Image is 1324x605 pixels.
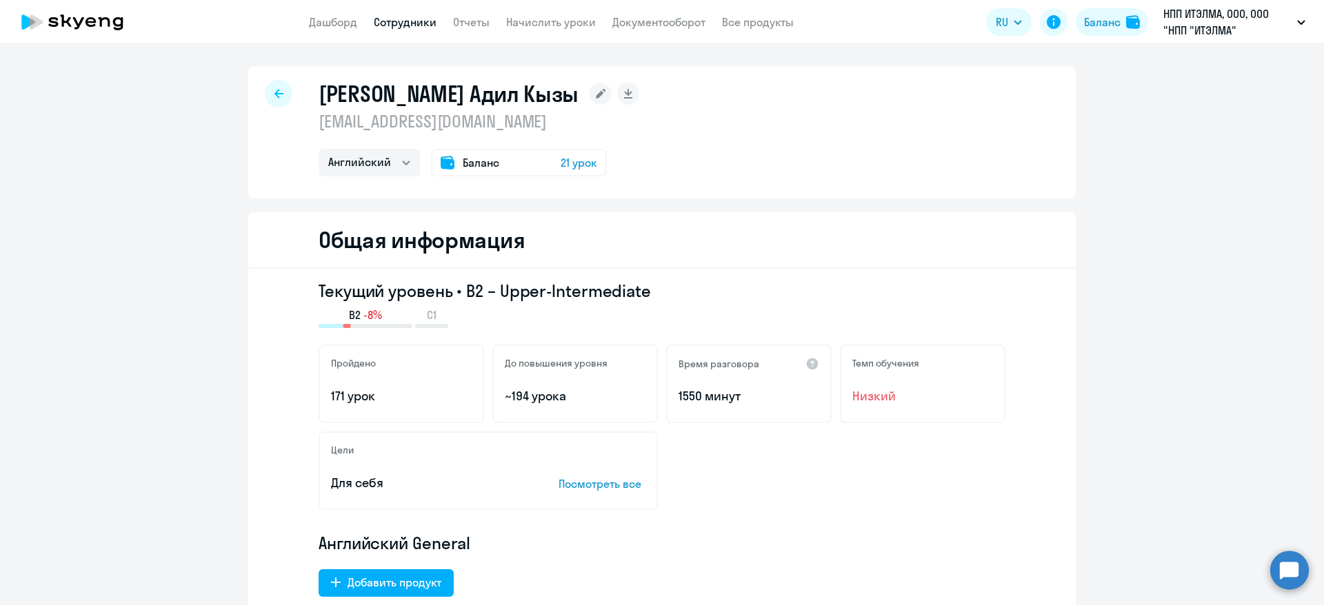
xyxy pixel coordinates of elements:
[612,15,705,29] a: Документооборот
[363,307,382,322] span: -8%
[505,387,645,405] p: ~194 урока
[349,307,361,322] span: B2
[331,357,376,369] h5: Пройдено
[427,307,437,322] span: C1
[561,154,597,171] span: 21 урок
[319,110,639,132] p: [EMAIL_ADDRESS][DOMAIN_NAME]
[559,475,645,492] p: Посмотреть все
[1076,8,1148,36] button: Балансbalance
[722,15,794,29] a: Все продукты
[1126,15,1140,29] img: balance
[505,357,608,369] h5: До повышения уровня
[331,387,472,405] p: 171 урок
[1163,6,1292,39] p: НПП ИТЭЛМА, ООО, ООО "НПП "ИТЭЛМА"
[319,532,470,554] span: Английский General
[374,15,437,29] a: Сотрудники
[463,154,499,171] span: Баланс
[852,357,919,369] h5: Темп обучения
[309,15,357,29] a: Дашборд
[506,15,596,29] a: Начислить уроки
[1084,14,1121,30] div: Баланс
[1156,6,1312,39] button: НПП ИТЭЛМА, ООО, ООО "НПП "ИТЭЛМА"
[852,387,993,405] span: Низкий
[453,15,490,29] a: Отчеты
[679,387,819,405] p: 1550 минут
[986,8,1032,36] button: RU
[319,226,525,254] h2: Общая информация
[331,474,516,492] p: Для себя
[319,569,454,597] button: Добавить продукт
[319,80,579,107] h1: [PERSON_NAME] Адил Кызы
[679,358,759,370] h5: Время разговора
[331,444,354,456] h5: Цели
[319,280,1005,302] h3: Текущий уровень • B2 – Upper-Intermediate
[348,574,441,591] div: Добавить продукт
[996,14,1008,30] span: RU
